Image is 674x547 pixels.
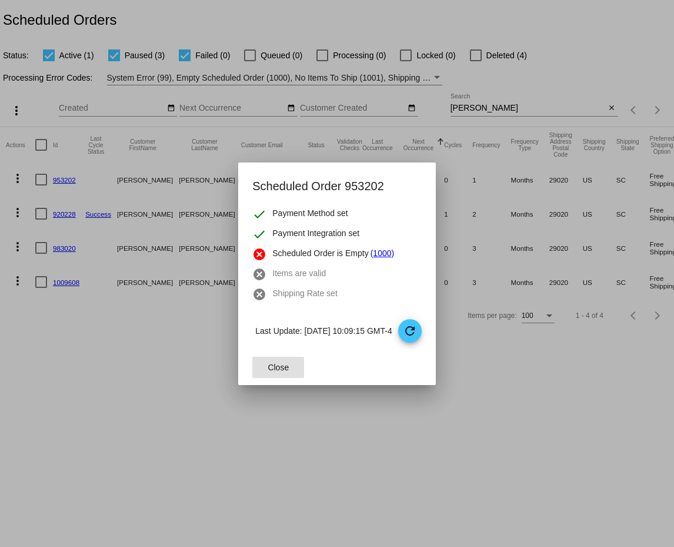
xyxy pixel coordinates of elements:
span: Items are valid [272,267,326,281]
span: Scheduled Order is Empty [272,247,368,261]
a: (1000) [371,247,394,261]
mat-icon: cancel [252,267,266,281]
mat-icon: check [252,207,266,221]
span: Payment Integration set [272,227,359,241]
h2: Scheduled Order 953202 [252,177,421,195]
span: Close [268,363,289,372]
mat-icon: check [252,227,266,241]
span: Payment Method set [272,207,348,221]
mat-icon: cancel [252,247,266,261]
span: Shipping Rate set [272,287,338,301]
mat-icon: refresh [403,324,417,338]
mat-icon: cancel [252,287,266,301]
button: Close dialog [252,357,304,378]
p: Last Update: [DATE] 10:09:15 GMT-4 [255,319,421,343]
